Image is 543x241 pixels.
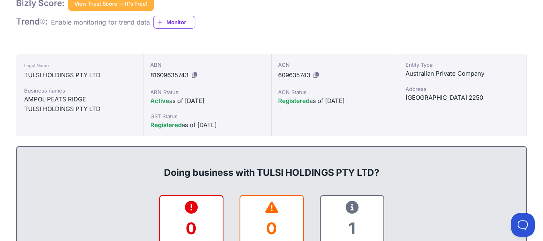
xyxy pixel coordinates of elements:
span: Registered [150,121,182,129]
div: Doing business with TULSI HOLDINGS PTY LTD? [25,153,518,179]
span: Active [150,97,169,105]
div: ABN [150,61,265,69]
div: AMPOL PEATS RIDGE [24,95,135,104]
div: Legal Name [24,61,135,70]
div: Address [406,85,520,93]
div: TULSI HOLDINGS PTY LTD [24,70,135,80]
div: Australian Private Company [406,69,520,78]
div: Business names [24,87,135,95]
span: Trend : [16,16,48,27]
div: Enable monitoring for trend data [51,17,150,27]
div: ABN Status [150,88,265,96]
div: as of [DATE] [150,96,265,106]
div: as of [DATE] [150,120,265,130]
span: Registered [278,97,309,105]
div: as of [DATE] [278,96,393,106]
div: [GEOGRAPHIC_DATA] 2250 [406,93,520,103]
div: GST Status [150,112,265,120]
span: 81609635743 [150,71,189,79]
div: Entity Type [406,61,520,69]
a: Monitor [153,16,195,29]
div: ACN [278,61,393,69]
iframe: Toggle Customer Support [511,213,535,237]
div: TULSI HOLDINGS PTY LTD [24,104,135,114]
div: ACN Status [278,88,393,96]
span: 609635743 [278,71,310,79]
span: Monitor [166,18,195,26]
